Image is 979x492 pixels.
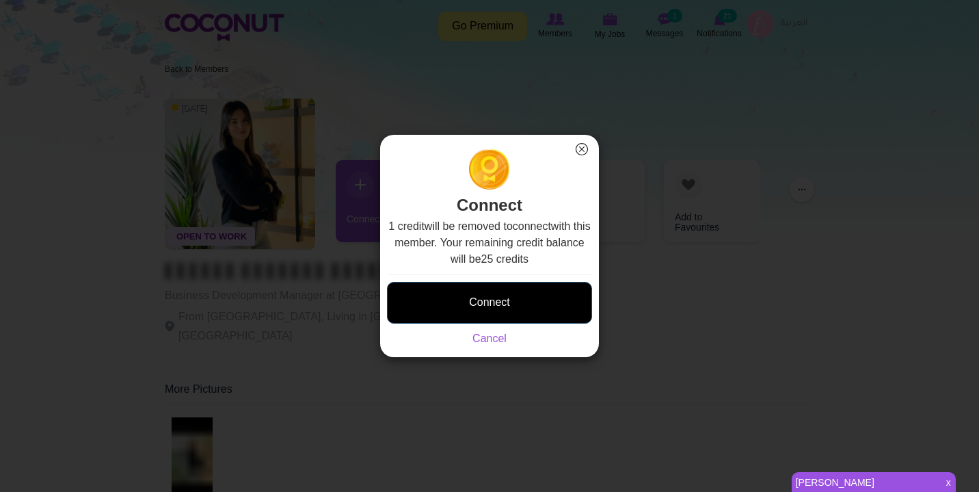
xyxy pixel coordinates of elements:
[513,220,551,232] b: connect
[387,148,592,218] h2: Connect
[387,282,592,324] button: Connect
[472,333,507,344] a: Cancel
[941,473,956,492] span: x
[792,473,938,492] a: [PERSON_NAME]
[388,220,424,232] b: 1 credit
[481,253,528,265] b: 25 credits
[573,140,591,158] button: Close
[387,218,592,347] div: will be removed to with this member. Your remaining credit balance will be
